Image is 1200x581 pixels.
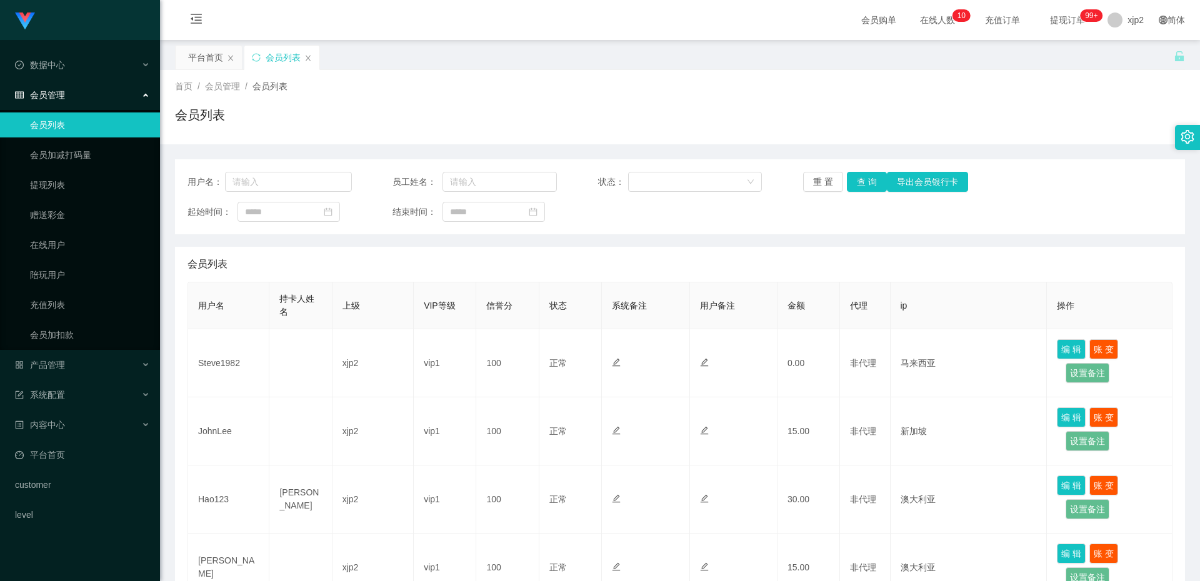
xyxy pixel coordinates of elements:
span: 正常 [549,426,567,436]
span: 正常 [549,494,567,504]
span: 结束时间： [392,206,442,219]
td: xjp2 [332,465,414,534]
span: 正常 [549,358,567,368]
span: 系统配置 [15,390,65,400]
a: 充值列表 [30,292,150,317]
span: 首页 [175,81,192,91]
i: 图标: edit [700,358,709,367]
td: xjp2 [332,397,414,465]
td: xjp2 [332,329,414,397]
td: Hao123 [188,465,269,534]
span: 在线人数 [914,16,961,24]
i: 图标: edit [700,426,709,435]
td: JohnLee [188,397,269,465]
span: 用户名： [187,176,225,189]
span: 代理 [850,300,867,310]
span: 非代理 [850,358,876,368]
span: 操作 [1057,300,1074,310]
span: 信誉分 [486,300,512,310]
td: Steve1982 [188,329,269,397]
span: ip [901,300,907,310]
a: 会员加减打码量 [30,142,150,167]
div: 会员列表 [266,46,301,69]
span: 内容中心 [15,420,65,430]
button: 编 辑 [1057,475,1086,495]
td: 100 [476,329,539,397]
p: 0 [961,9,966,22]
td: 新加坡 [891,397,1047,465]
button: 账 变 [1089,475,1118,495]
span: 起始时间： [187,206,237,219]
i: 图标: calendar [529,207,537,216]
span: 非代理 [850,562,876,572]
span: 系统备注 [612,300,647,310]
span: 状态： [598,176,629,189]
a: 会员列表 [30,112,150,137]
i: 图标: edit [612,358,621,367]
i: 图标: edit [700,562,709,571]
i: 图标: edit [612,426,621,435]
button: 设置备注 [1066,363,1109,383]
i: 图标: edit [612,494,621,503]
span: 正常 [549,562,567,572]
a: level [15,502,150,527]
button: 账 变 [1089,407,1118,427]
span: 非代理 [850,426,876,436]
i: 图标: menu-fold [175,1,217,41]
sup: 10 [952,9,971,22]
td: vip1 [414,397,476,465]
td: 马来西亚 [891,329,1047,397]
td: 100 [476,397,539,465]
button: 编 辑 [1057,339,1086,359]
input: 请输入 [442,172,557,192]
span: VIP等级 [424,300,456,310]
td: 0.00 [777,329,840,397]
i: 图标: edit [612,562,621,571]
span: 状态 [549,300,567,310]
button: 设置备注 [1066,499,1109,519]
a: 会员加扣款 [30,322,150,347]
button: 导出会员银行卡 [887,172,968,192]
button: 账 变 [1089,544,1118,564]
i: 图标: check-circle-o [15,61,24,69]
a: 提现列表 [30,172,150,197]
input: 请输入 [225,172,352,192]
td: vip1 [414,329,476,397]
a: 图标: dashboard平台首页 [15,442,150,467]
span: 员工姓名： [392,176,442,189]
p: 1 [957,9,962,22]
i: 图标: calendar [324,207,332,216]
span: / [197,81,200,91]
i: 图标: form [15,390,24,399]
a: 在线用户 [30,232,150,257]
i: 图标: unlock [1174,51,1185,62]
button: 编 辑 [1057,544,1086,564]
i: 图标: appstore-o [15,360,24,369]
button: 设置备注 [1066,431,1109,451]
a: 赠送彩金 [30,202,150,227]
td: 澳大利亚 [891,465,1047,534]
span: 提现订单 [1044,16,1091,24]
span: 非代理 [850,494,876,504]
span: / [245,81,247,91]
td: 30.00 [777,465,840,534]
button: 查 询 [847,172,887,192]
button: 账 变 [1089,339,1118,359]
div: 平台首页 [188,46,223,69]
i: 图标: global [1159,16,1167,24]
span: 金额 [787,300,805,310]
span: 会员列表 [252,81,287,91]
i: 图标: setting [1181,130,1194,144]
i: 图标: edit [700,494,709,503]
i: 图标: close [227,54,234,62]
span: 会员管理 [15,90,65,100]
i: 图标: close [304,54,312,62]
a: 陪玩用户 [30,262,150,287]
img: logo.9652507e.png [15,12,35,30]
button: 编 辑 [1057,407,1086,427]
sup: 240 [1080,9,1102,22]
button: 重 置 [803,172,843,192]
td: 100 [476,465,539,534]
span: 充值订单 [979,16,1026,24]
h1: 会员列表 [175,106,225,124]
